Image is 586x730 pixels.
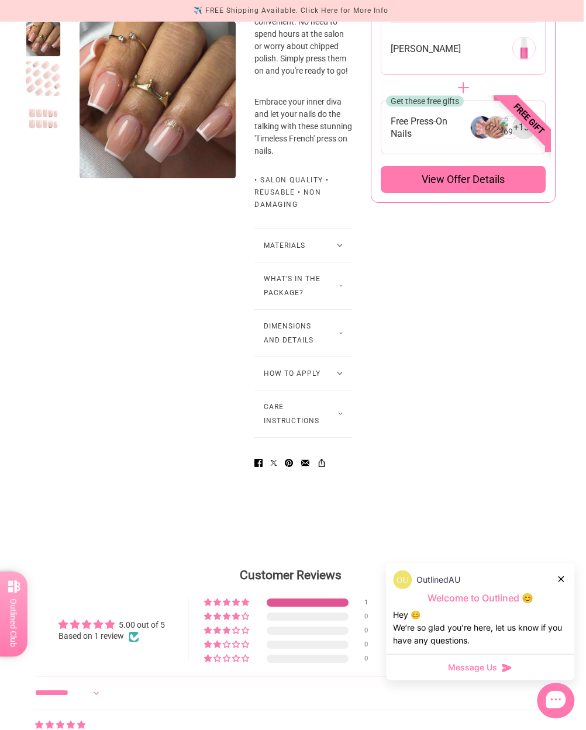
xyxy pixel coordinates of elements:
a: Pin on Pinterest [280,452,298,473]
span: Free gift [477,67,581,171]
span: View offer details [422,172,505,186]
img: 269291651152-0 [512,37,536,60]
img: Verified Checkmark [129,632,139,642]
modal-trigger: Enlarge product image [80,22,236,178]
span: Free Press-On Nails [391,115,470,140]
p: OutlinedAU [416,573,460,586]
a: Post on X [266,452,281,473]
share-url: Copy URL [313,452,330,473]
a: Send via email [297,452,314,473]
select: Sort dropdown [35,681,102,705]
button: How to Apply [254,357,352,390]
div: 1 [364,598,378,607]
div: Hey 😊 We‘re so glad you’re here, let us know if you have any questions. [393,608,567,647]
a: Share on Facebook [250,452,267,473]
h2: Customer Reviews [35,567,546,584]
button: Materials [254,229,352,262]
button: Care Instructions [254,390,352,437]
div: ✈️ FREE Shipping Available. Click Here for More Info [194,5,388,17]
span: Message Us [448,662,497,673]
p: Welcome to Outlined 😊 [393,592,567,604]
img: data:image/png;base64,iVBORw0KGgoAAAANSUhEUgAAACQAAAAkCAYAAADhAJiYAAAAAXNSR0IArs4c6QAAAERlWElmTU0... [393,570,412,589]
span: 5.00 out of 5 [119,620,165,629]
div: Average rating is 5.00 stars [58,618,165,631]
div: • Salon Quality • Reusable • Non Damaging [254,174,352,211]
span: 5 star review [35,720,85,729]
span: Get these free gifts [391,96,459,106]
button: What's in the package? [254,262,352,309]
div: Based on 1 review [58,631,165,642]
span: [PERSON_NAME] [391,43,461,55]
p: Embrace your inner diva and let your nails do the talking with these stunning 'Timeless French' p... [254,96,352,157]
div: 100% (1) reviews with 5 star rating [204,598,251,607]
button: Dimensions and Details [254,310,352,357]
img: Timeless French - Press On Nails [80,22,236,178]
